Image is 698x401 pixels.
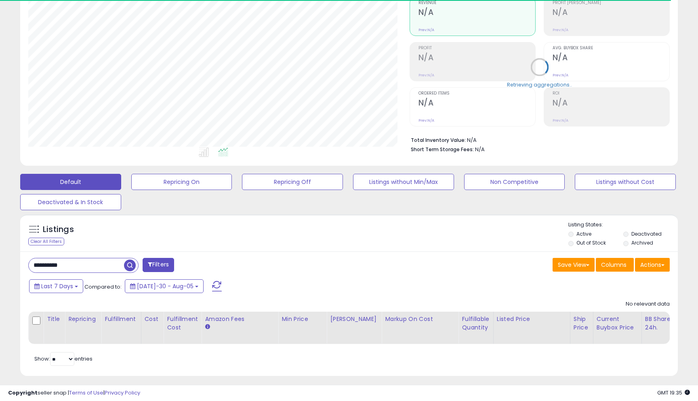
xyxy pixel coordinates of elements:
div: Fulfillment [105,315,137,323]
button: [DATE]-30 - Aug-05 [125,279,204,293]
label: Deactivated [631,230,662,237]
div: Fulfillment Cost [167,315,198,332]
div: Ship Price [574,315,590,332]
div: Markup on Cost [385,315,455,323]
div: Cost [145,315,160,323]
span: 2025-08-13 19:35 GMT [657,389,690,397]
button: Deactivated & In Stock [20,194,121,210]
a: Privacy Policy [105,389,140,397]
h5: Listings [43,224,74,235]
button: Listings without Cost [575,174,676,190]
div: BB Share 24h. [645,315,675,332]
div: Amazon Fees [205,315,275,323]
button: Default [20,174,121,190]
div: Fulfillable Quantity [462,315,490,332]
a: Terms of Use [69,389,103,397]
div: Retrieving aggregations.. [507,81,572,88]
span: Show: entries [34,355,93,363]
label: Active [576,230,591,237]
span: Compared to: [84,283,122,291]
div: Clear All Filters [28,238,64,245]
button: Listings without Min/Max [353,174,454,190]
div: Current Buybox Price [597,315,638,332]
label: Archived [631,239,653,246]
label: Out of Stock [576,239,606,246]
button: Non Competitive [464,174,565,190]
span: Columns [601,261,627,269]
span: Last 7 Days [41,282,73,290]
button: Columns [596,258,634,272]
span: [DATE]-30 - Aug-05 [137,282,193,290]
small: Amazon Fees. [205,323,210,331]
button: Actions [635,258,670,272]
button: Filters [143,258,174,272]
div: Title [47,315,61,323]
div: Listed Price [497,315,567,323]
div: No relevant data [626,300,670,308]
div: Repricing [68,315,98,323]
th: The percentage added to the cost of goods (COGS) that forms the calculator for Min & Max prices. [382,312,458,344]
button: Last 7 Days [29,279,83,293]
p: Listing States: [568,221,677,229]
div: seller snap | | [8,389,140,397]
div: Min Price [282,315,323,323]
button: Repricing On [131,174,232,190]
button: Repricing Off [242,174,343,190]
div: [PERSON_NAME] [330,315,378,323]
button: Save View [553,258,595,272]
strong: Copyright [8,389,38,397]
